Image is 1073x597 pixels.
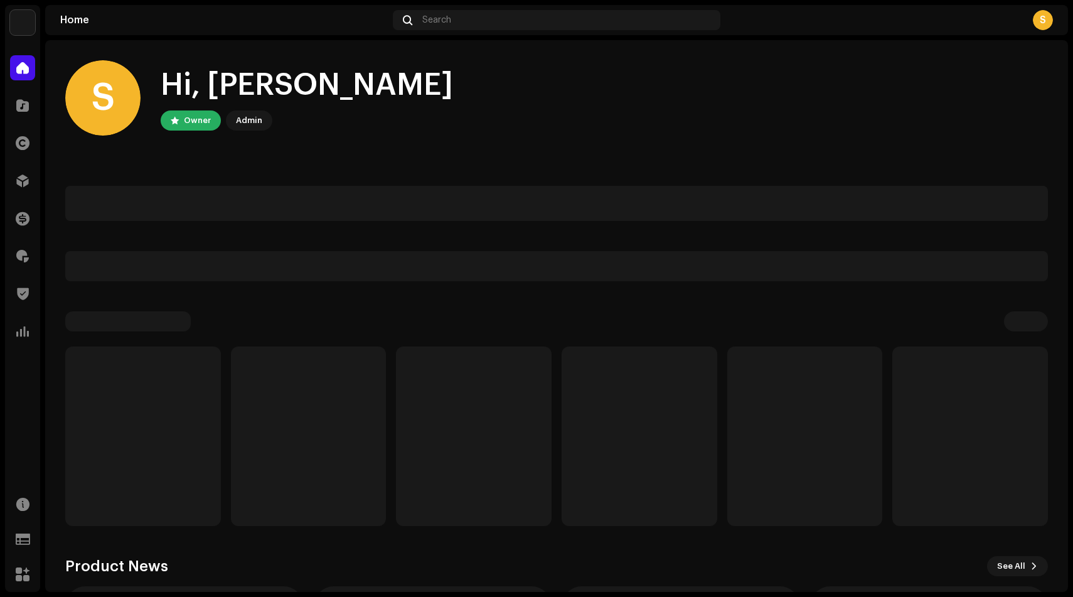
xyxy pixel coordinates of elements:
[184,113,211,128] div: Owner
[997,554,1025,579] span: See All
[10,10,35,35] img: 8acc1e4d-a1f4-465b-8cb7-aae468f53b17
[1033,10,1053,30] div: S
[65,60,141,136] div: S
[236,113,262,128] div: Admin
[60,15,388,25] div: Home
[987,556,1048,576] button: See All
[161,65,453,105] div: Hi, [PERSON_NAME]
[422,15,451,25] span: Search
[65,556,168,576] h3: Product News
